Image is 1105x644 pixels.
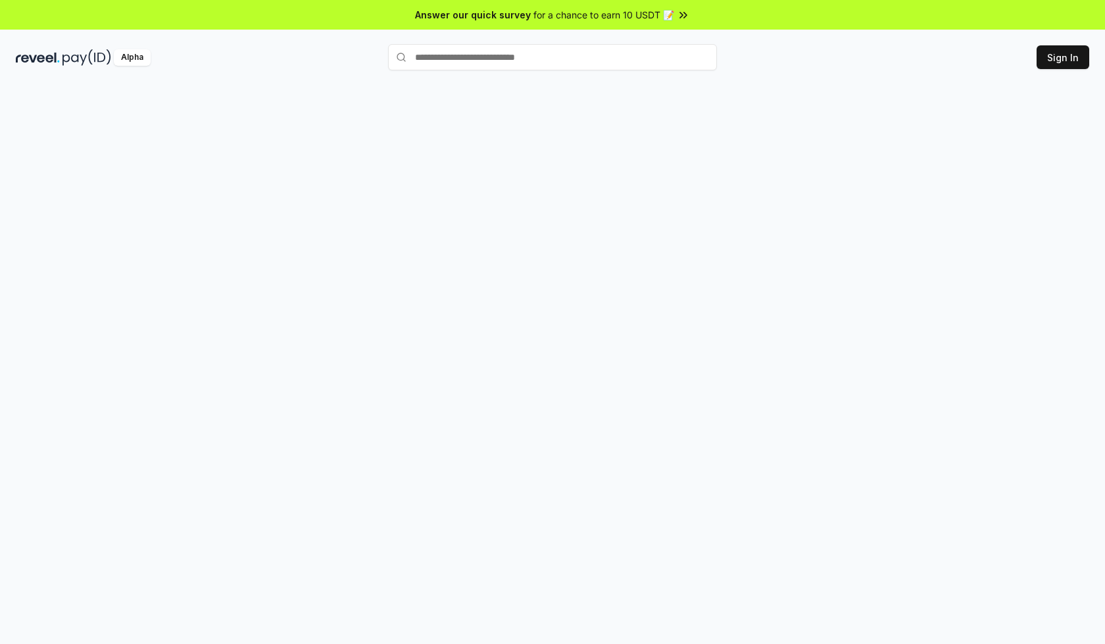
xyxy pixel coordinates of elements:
[16,49,60,66] img: reveel_dark
[114,49,151,66] div: Alpha
[415,8,531,22] span: Answer our quick survey
[533,8,674,22] span: for a chance to earn 10 USDT 📝
[1037,45,1089,69] button: Sign In
[62,49,111,66] img: pay_id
